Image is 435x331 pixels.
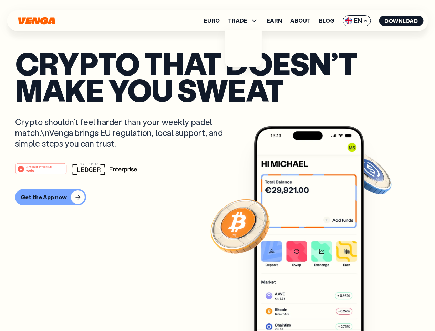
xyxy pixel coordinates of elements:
button: Get the App now [15,189,86,205]
img: USDC coin [343,148,393,198]
span: EN [343,15,371,26]
a: Get the App now [15,189,420,205]
tspan: #1 PRODUCT OF THE MONTH [26,165,52,168]
button: Download [379,16,423,26]
a: Earn [267,18,282,23]
p: Crypto that doesn’t make you sweat [15,50,420,103]
a: About [290,18,311,23]
a: #1 PRODUCT OF THE MONTHWeb3 [15,167,67,176]
tspan: Web3 [26,168,35,172]
img: Bitcoin [209,195,271,257]
a: Euro [204,18,220,23]
span: TRADE [228,17,258,25]
a: Blog [319,18,334,23]
svg: Home [17,17,56,25]
span: TRADE [228,18,247,23]
div: Get the App now [21,194,67,201]
img: flag-uk [345,17,352,24]
p: Crypto shouldn’t feel harder than your weekly padel match.\nVenga brings EU regulation, local sup... [15,117,233,149]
